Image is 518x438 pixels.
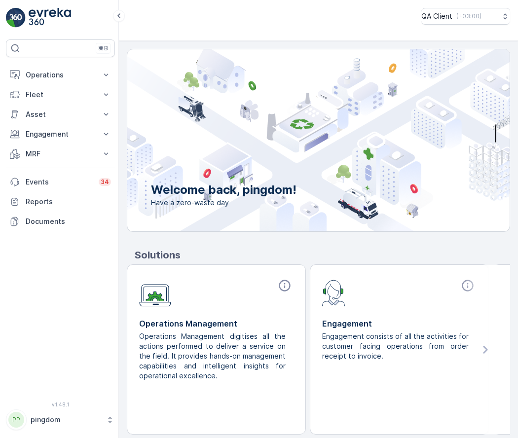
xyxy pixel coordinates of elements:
[421,11,452,21] p: QA Client
[139,279,171,307] img: module-icon
[8,412,24,428] div: PP
[29,8,71,28] img: logo_light-DOdMpM7g.png
[135,248,510,262] p: Solutions
[151,198,296,208] span: Have a zero-waste day
[26,177,93,187] p: Events
[322,318,477,329] p: Engagement
[101,178,109,186] p: 34
[139,331,286,381] p: Operations Management digitises all the actions performed to deliver a service on the field. It p...
[6,144,115,164] button: MRF
[6,409,115,430] button: PPpingdom
[6,192,115,212] a: Reports
[6,401,115,407] span: v 1.48.1
[83,49,510,231] img: city illustration
[139,318,294,329] p: Operations Management
[26,109,95,119] p: Asset
[26,217,111,226] p: Documents
[6,172,115,192] a: Events34
[31,415,101,425] p: pingdom
[421,8,510,25] button: QA Client(+03:00)
[98,44,108,52] p: ⌘B
[26,149,95,159] p: MRF
[6,212,115,231] a: Documents
[26,70,95,80] p: Operations
[6,65,115,85] button: Operations
[6,8,26,28] img: logo
[322,279,345,306] img: module-icon
[26,197,111,207] p: Reports
[151,182,296,198] p: Welcome back, pingdom!
[26,90,95,100] p: Fleet
[26,129,95,139] p: Engagement
[322,331,469,361] p: Engagement consists of all the activities for customer facing operations from order receipt to in...
[6,85,115,105] button: Fleet
[6,105,115,124] button: Asset
[6,124,115,144] button: Engagement
[456,12,481,20] p: ( +03:00 )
